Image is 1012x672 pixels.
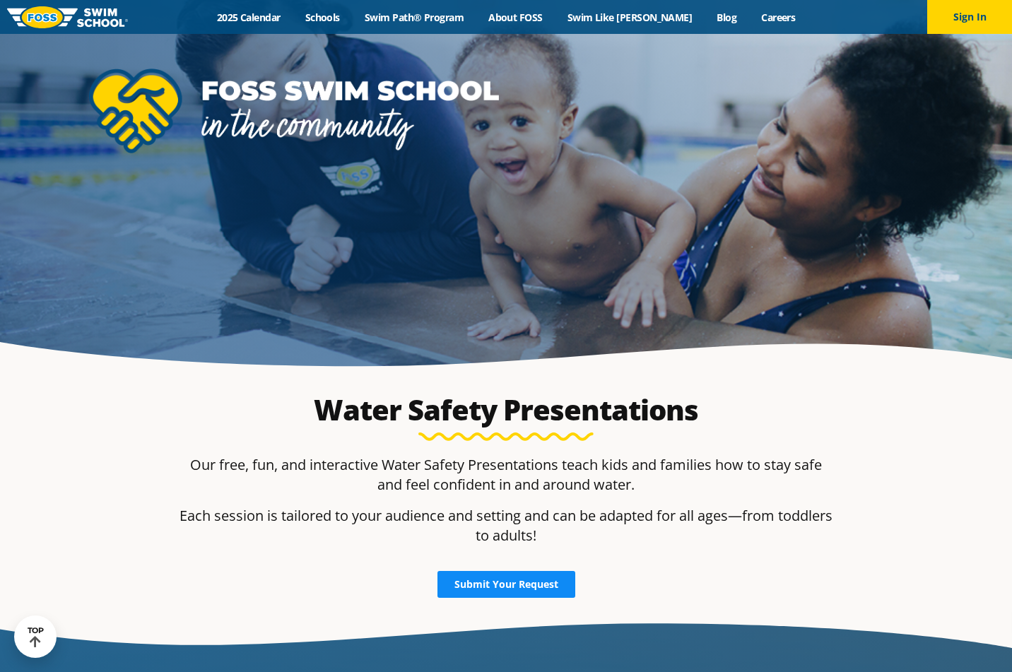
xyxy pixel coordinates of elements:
[180,455,832,495] p: Our free, fun, and interactive Water Safety Presentations teach kids and families how to stay saf...
[293,11,352,24] a: Schools
[454,579,558,589] span: Submit Your Request
[476,11,555,24] a: About FOSS
[28,626,44,648] div: TOP
[180,393,832,427] h2: Water Safety Presentations
[7,6,128,28] img: FOSS Swim School Logo
[437,571,575,598] a: Submit Your Request
[555,11,705,24] a: Swim Like [PERSON_NAME]
[352,11,476,24] a: Swim Path® Program
[749,11,808,24] a: Careers
[705,11,749,24] a: Blog
[180,506,832,546] p: Each session is tailored to your audience and setting and can be adapted for all ages—from toddle...
[204,11,293,24] a: 2025 Calendar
